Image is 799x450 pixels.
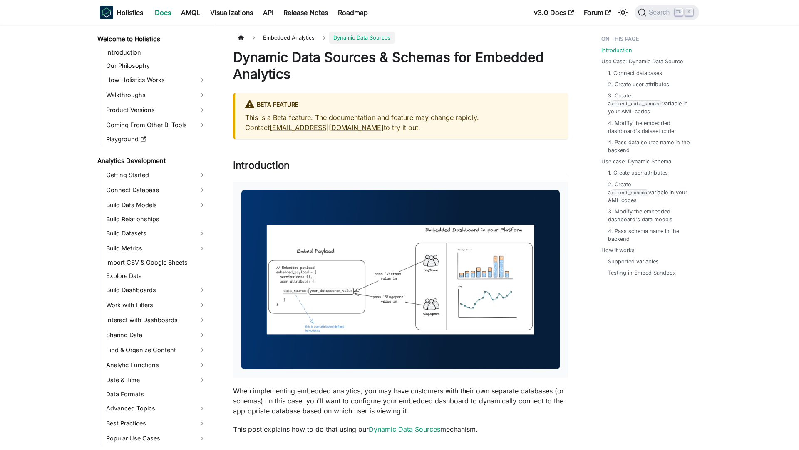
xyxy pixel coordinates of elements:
[608,69,662,77] a: 1. Connect databases
[333,6,373,19] a: Roadmap
[233,32,568,44] nav: Breadcrumbs
[529,6,579,19] a: v3.0 Docs
[241,190,560,369] img: dynamic data source embed
[104,283,209,297] a: Build Dashboards
[611,100,662,107] code: client_data_source
[104,328,209,342] a: Sharing Data
[616,6,630,19] button: Switch between dark and light mode (currently light mode)
[635,5,699,20] button: Search (Ctrl+K)
[608,257,659,265] a: Supported variables
[608,269,676,277] a: Testing in Embed Sandbox
[646,9,675,16] span: Search
[95,155,209,167] a: Analytics Development
[259,32,319,44] span: Embedded Analytics
[233,49,568,82] h1: Dynamic Data Sources & Schemas for Embedded Analytics
[258,6,278,19] a: API
[245,100,558,110] div: BETA FEATURE
[270,123,384,132] a: [EMAIL_ADDRESS][DOMAIN_NAME]
[104,118,209,132] a: Coming From Other BI Tools
[100,6,143,19] a: HolisticsHolistics
[104,343,209,357] a: Find & Organize Content
[608,80,669,88] a: 2. Create user attributes
[150,6,176,19] a: Docs
[104,60,209,72] a: Our Philosophy
[104,270,209,282] a: Explore Data
[608,180,691,205] a: 2. Create aclient_schemavariable in your AML codes
[369,425,440,433] a: Dynamic Data Sources
[579,6,616,19] a: Forum
[205,6,258,19] a: Visualizations
[92,25,216,450] nav: Docs sidebar
[104,432,209,445] a: Popular Use Cases
[104,417,209,430] a: Best Practices
[601,246,635,254] a: How it works
[608,227,691,243] a: 4. Pass schema name in the backend
[601,157,671,165] a: Use case: Dynamic Schema
[233,32,249,44] a: Home page
[176,6,205,19] a: AMQL
[104,402,209,415] a: Advanced Topics
[104,388,209,400] a: Data Formats
[608,92,691,116] a: 3. Create aclient_data_sourcevariable in your AML codes
[233,424,568,434] p: This post explains how to do that using our mechanism.
[104,103,209,117] a: Product Versions
[608,207,691,223] a: 3. Modify the embedded dashboard's data models
[104,257,209,268] a: Import CSV & Google Sheets
[100,6,113,19] img: Holistics
[104,213,209,225] a: Build Relationships
[601,57,683,65] a: Use Case: Dynamic Data Source
[104,358,209,372] a: Analytic Functions
[104,298,209,312] a: Work with Filters
[608,119,691,135] a: 4. Modify the embedded dashboard's dataset code
[104,198,209,212] a: Build Data Models
[685,8,693,16] kbd: K
[233,159,568,175] h2: Introduction
[104,183,209,197] a: Connect Database
[95,33,209,45] a: Welcome to Holistics
[329,32,395,44] span: Dynamic Data Sources
[104,313,209,327] a: Interact with Dashboards
[104,227,209,240] a: Build Datasets
[104,242,209,255] a: Build Metrics
[104,73,209,87] a: How Holistics Works
[245,112,558,132] p: This is a Beta feature. The documentation and feature may change rapidly. Contact to try it out.
[278,6,333,19] a: Release Notes
[104,168,209,182] a: Getting Started
[608,169,668,177] a: 1. Create user attributes
[104,133,209,145] a: Playground
[104,47,209,58] a: Introduction
[233,386,568,416] p: When implementing embedded analytics, you may have customers with their own separate databases (o...
[608,138,691,154] a: 4. Pass data source name in the backend
[104,373,209,387] a: Date & Time
[117,7,143,17] b: Holistics
[601,46,632,54] a: Introduction
[611,189,648,196] code: client_schema
[104,88,209,102] a: Walkthroughs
